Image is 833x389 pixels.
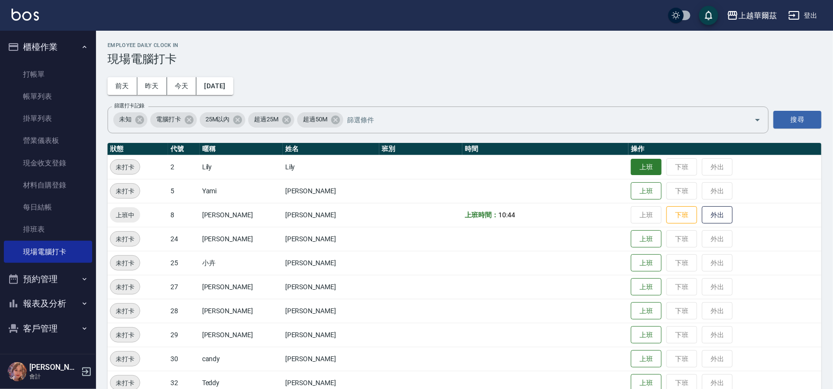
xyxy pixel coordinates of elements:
button: 上班 [631,278,662,296]
span: 超過50M [297,115,333,124]
td: candy [200,347,283,371]
button: 報表及分析 [4,291,92,316]
a: 材料自購登錄 [4,174,92,196]
td: 8 [168,203,200,227]
div: 電腦打卡 [150,112,197,128]
button: 上班 [631,326,662,344]
img: Person [8,362,27,381]
span: 未打卡 [110,354,140,364]
button: [DATE] [196,77,233,95]
th: 班別 [379,143,462,155]
span: 上班中 [110,210,140,220]
span: 未打卡 [110,378,140,388]
span: 未打卡 [110,282,140,292]
th: 狀態 [108,143,168,155]
button: 上班 [631,159,662,176]
h3: 現場電腦打卡 [108,52,821,66]
div: 25M以內 [200,112,246,128]
td: 28 [168,299,200,323]
button: 搜尋 [773,111,821,129]
td: [PERSON_NAME] [283,299,379,323]
button: 上班 [631,302,662,320]
button: 下班 [666,206,697,224]
th: 姓名 [283,143,379,155]
button: 上班 [631,182,662,200]
div: 超過50M [297,112,343,128]
th: 時間 [462,143,628,155]
td: [PERSON_NAME] [283,179,379,203]
button: 登出 [785,7,821,24]
span: 電腦打卡 [150,115,187,124]
div: 上越華爾茲 [738,10,777,22]
a: 掛單列表 [4,107,92,130]
button: 今天 [167,77,197,95]
button: save [699,6,718,25]
span: 25M以內 [200,115,236,124]
td: 25 [168,251,200,275]
td: [PERSON_NAME] [200,323,283,347]
button: 前天 [108,77,137,95]
h5: [PERSON_NAME] [29,363,78,372]
a: 打帳單 [4,63,92,85]
button: 昨天 [137,77,167,95]
p: 會計 [29,372,78,381]
td: [PERSON_NAME] [283,203,379,227]
td: [PERSON_NAME] [200,227,283,251]
td: 2 [168,155,200,179]
a: 帳單列表 [4,85,92,107]
button: 櫃檯作業 [4,35,92,59]
td: [PERSON_NAME] [283,323,379,347]
input: 篩選條件 [345,111,737,128]
td: Lily [200,155,283,179]
button: 上班 [631,230,662,248]
span: 未打卡 [110,162,140,172]
td: [PERSON_NAME] [200,299,283,323]
th: 操作 [628,143,821,155]
b: 上班時間： [465,211,498,219]
td: Lily [283,155,379,179]
td: 30 [168,347,200,371]
a: 現金收支登錄 [4,152,92,174]
button: Open [750,112,765,128]
td: [PERSON_NAME] [283,227,379,251]
td: [PERSON_NAME] [283,251,379,275]
td: Yami [200,179,283,203]
td: 5 [168,179,200,203]
a: 每日結帳 [4,196,92,218]
td: [PERSON_NAME] [200,275,283,299]
th: 暱稱 [200,143,283,155]
td: [PERSON_NAME] [283,347,379,371]
button: 上班 [631,350,662,368]
span: 未打卡 [110,234,140,244]
td: [PERSON_NAME] [200,203,283,227]
td: 小卉 [200,251,283,275]
td: [PERSON_NAME] [283,275,379,299]
h2: Employee Daily Clock In [108,42,821,48]
span: 10:44 [498,211,515,219]
td: 29 [168,323,200,347]
button: 上越華爾茲 [723,6,781,25]
a: 排班表 [4,218,92,240]
button: 外出 [702,206,733,224]
span: 未打卡 [110,186,140,196]
span: 未知 [113,115,137,124]
span: 未打卡 [110,306,140,316]
button: 預約管理 [4,267,92,292]
button: 客戶管理 [4,316,92,341]
td: 27 [168,275,200,299]
a: 營業儀表板 [4,130,92,152]
span: 未打卡 [110,330,140,340]
label: 篩選打卡記錄 [114,102,145,109]
span: 未打卡 [110,258,140,268]
img: Logo [12,9,39,21]
a: 現場電腦打卡 [4,241,92,263]
th: 代號 [168,143,200,155]
button: 上班 [631,254,662,272]
div: 未知 [113,112,147,128]
span: 超過25M [248,115,284,124]
div: 超過25M [248,112,294,128]
td: 24 [168,227,200,251]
